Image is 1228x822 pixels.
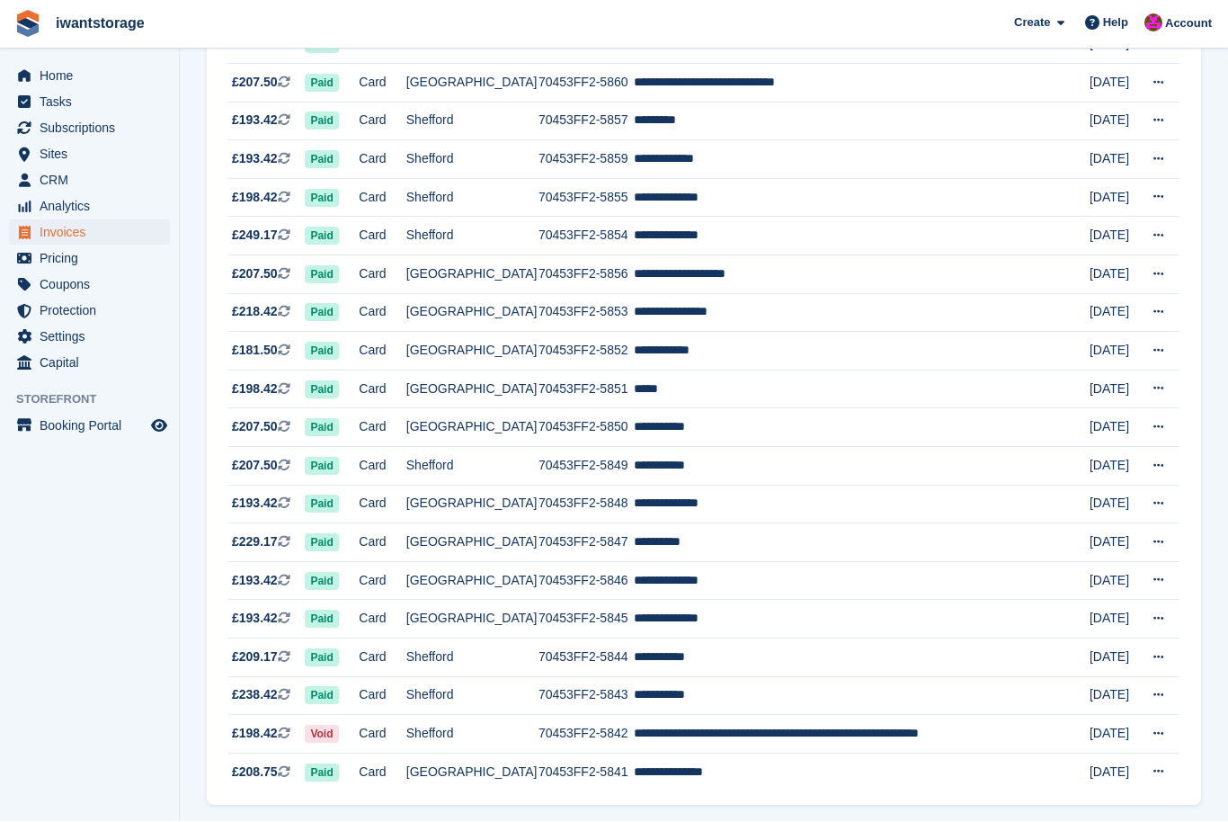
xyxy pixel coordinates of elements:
[1090,524,1142,563] td: [DATE]
[40,299,147,324] span: Protection
[305,496,338,514] span: Paid
[305,75,338,93] span: Paid
[359,294,405,333] td: Card
[232,380,278,399] span: £198.42
[9,116,170,141] a: menu
[538,65,634,103] td: 70453FF2-5860
[359,179,405,218] td: Card
[538,179,634,218] td: 70453FF2-5855
[232,227,278,246] span: £249.17
[305,112,338,130] span: Paid
[232,112,278,130] span: £193.42
[359,409,405,448] td: Card
[9,220,170,246] a: menu
[1090,562,1142,601] td: [DATE]
[359,601,405,639] td: Card
[538,103,634,141] td: 70453FF2-5857
[305,764,338,782] span: Paid
[1090,179,1142,218] td: [DATE]
[1090,218,1142,256] td: [DATE]
[232,457,278,476] span: £207.50
[538,371,634,409] td: 70453FF2-5851
[1090,486,1142,524] td: [DATE]
[359,65,405,103] td: Card
[305,228,338,246] span: Paid
[9,351,170,376] a: menu
[232,572,278,591] span: £193.42
[1103,14,1128,32] span: Help
[9,90,170,115] a: menu
[40,142,147,167] span: Sites
[232,648,278,667] span: £209.17
[305,304,338,322] span: Paid
[538,448,634,487] td: 70453FF2-5849
[305,458,338,476] span: Paid
[305,151,338,169] span: Paid
[40,116,147,141] span: Subscriptions
[232,495,278,514] span: £193.42
[406,333,538,371] td: [GEOGRAPHIC_DATA]
[538,218,634,256] td: 70453FF2-5854
[232,342,278,361] span: £181.50
[9,194,170,219] a: menu
[9,168,170,193] a: menu
[40,220,147,246] span: Invoices
[40,273,147,298] span: Coupons
[40,194,147,219] span: Analytics
[49,9,152,39] a: iwantstorage
[148,415,170,437] a: Preview store
[232,764,278,782] span: £208.75
[406,218,538,256] td: Shefford
[359,448,405,487] td: Card
[538,256,634,295] td: 70453FF2-5856
[9,64,170,89] a: menu
[1090,677,1142,716] td: [DATE]
[538,639,634,678] td: 70453FF2-5844
[40,168,147,193] span: CRM
[538,486,634,524] td: 70453FF2-5848
[538,294,634,333] td: 70453FF2-5853
[406,601,538,639] td: [GEOGRAPHIC_DATA]
[1090,333,1142,371] td: [DATE]
[232,265,278,284] span: £207.50
[406,409,538,448] td: [GEOGRAPHIC_DATA]
[406,371,538,409] td: [GEOGRAPHIC_DATA]
[406,754,538,791] td: [GEOGRAPHIC_DATA]
[538,677,634,716] td: 70453FF2-5843
[406,448,538,487] td: Shefford
[232,533,278,552] span: £229.17
[1090,65,1142,103] td: [DATE]
[359,562,405,601] td: Card
[40,414,147,439] span: Booking Portal
[232,150,278,169] span: £193.42
[9,414,170,439] a: menu
[406,716,538,755] td: Shefford
[1090,371,1142,409] td: [DATE]
[305,266,338,284] span: Paid
[232,189,278,208] span: £198.42
[40,64,147,89] span: Home
[1090,601,1142,639] td: [DATE]
[538,601,634,639] td: 70453FF2-5845
[406,524,538,563] td: [GEOGRAPHIC_DATA]
[305,611,338,629] span: Paid
[359,524,405,563] td: Card
[1014,14,1050,32] span: Create
[538,333,634,371] td: 70453FF2-5852
[406,256,538,295] td: [GEOGRAPHIC_DATA]
[359,333,405,371] td: Card
[305,419,338,437] span: Paid
[1144,14,1162,32] img: Jonathan
[406,179,538,218] td: Shefford
[406,639,538,678] td: Shefford
[359,754,405,791] td: Card
[1090,716,1142,755] td: [DATE]
[359,639,405,678] td: Card
[40,246,147,272] span: Pricing
[305,190,338,208] span: Paid
[406,103,538,141] td: Shefford
[9,273,170,298] a: menu
[40,90,147,115] span: Tasks
[538,141,634,180] td: 70453FF2-5859
[359,677,405,716] td: Card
